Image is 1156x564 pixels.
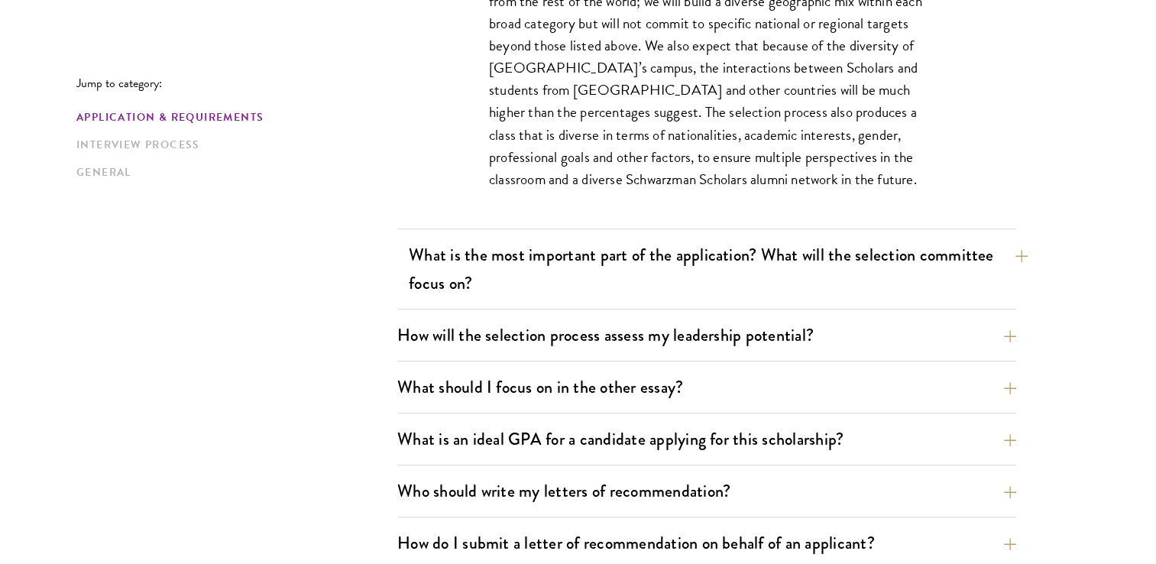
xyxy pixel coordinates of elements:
[397,422,1016,456] button: What is an ideal GPA for a candidate applying for this scholarship?
[397,474,1016,508] button: Who should write my letters of recommendation?
[409,238,1028,300] button: What is the most important part of the application? What will the selection committee focus on?
[76,164,388,180] a: General
[76,109,388,125] a: Application & Requirements
[76,137,388,153] a: Interview Process
[397,526,1016,560] button: How do I submit a letter of recommendation on behalf of an applicant?
[397,318,1016,352] button: How will the selection process assess my leadership potential?
[397,370,1016,404] button: What should I focus on in the other essay?
[76,76,397,90] p: Jump to category:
